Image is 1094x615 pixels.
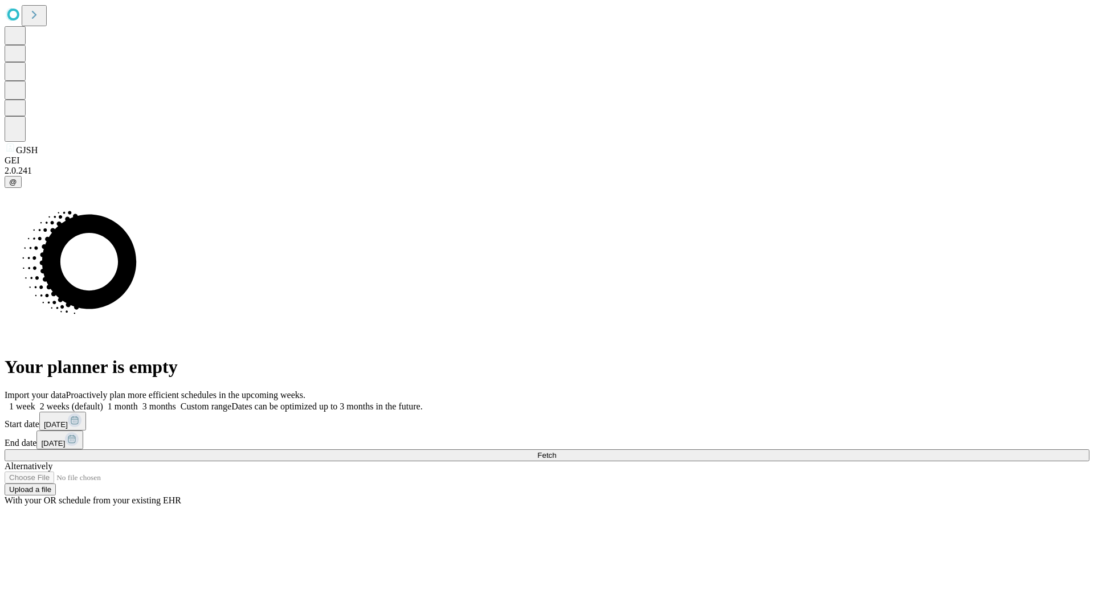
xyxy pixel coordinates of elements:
span: GJSH [16,145,38,155]
h1: Your planner is empty [5,356,1089,378]
span: Proactively plan more efficient schedules in the upcoming weeks. [66,390,305,400]
button: [DATE] [39,412,86,430]
span: Alternatively [5,461,52,471]
span: Fetch [537,451,556,460]
button: Upload a file [5,483,56,495]
span: 1 month [108,401,138,411]
button: @ [5,176,22,188]
span: [DATE] [41,439,65,448]
button: Fetch [5,449,1089,461]
div: End date [5,430,1089,449]
button: [DATE] [36,430,83,449]
div: Start date [5,412,1089,430]
span: 3 months [142,401,176,411]
span: Import your data [5,390,66,400]
span: With your OR schedule from your existing EHR [5,495,181,505]
span: [DATE] [44,420,68,429]
span: Dates can be optimized up to 3 months in the future. [231,401,422,411]
span: Custom range [181,401,231,411]
div: GEI [5,155,1089,166]
span: @ [9,178,17,186]
div: 2.0.241 [5,166,1089,176]
span: 2 weeks (default) [40,401,103,411]
span: 1 week [9,401,35,411]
